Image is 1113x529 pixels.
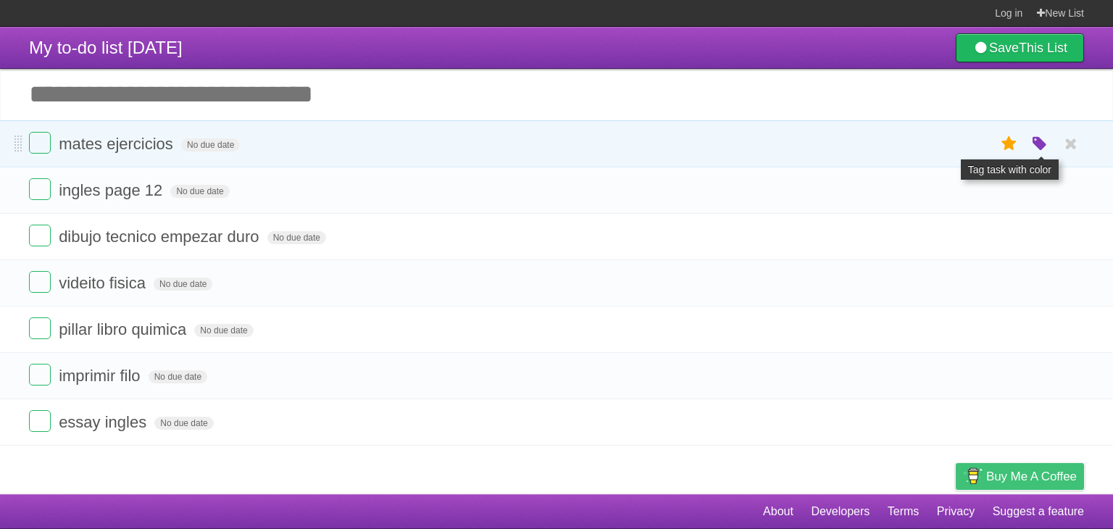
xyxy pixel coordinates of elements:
span: ingles page 12 [59,181,166,199]
a: About [763,498,793,525]
span: imprimir filo [59,367,143,385]
a: SaveThis List [956,33,1084,62]
label: Done [29,178,51,200]
label: Done [29,364,51,386]
span: No due date [154,278,212,291]
span: No due date [181,138,240,151]
span: dibujo tecnico empezar duro [59,228,262,246]
img: Buy me a coffee [963,464,983,488]
span: Buy me a coffee [986,464,1077,489]
span: No due date [154,417,213,430]
label: Done [29,271,51,293]
label: Done [29,410,51,432]
label: Done [29,317,51,339]
span: pillar libro quimica [59,320,190,338]
label: Star task [996,132,1023,156]
a: Suggest a feature [993,498,1084,525]
span: No due date [149,370,207,383]
span: videito fisica [59,274,149,292]
span: My to-do list [DATE] [29,38,183,57]
span: mates ejercicios [59,135,177,153]
span: essay ingles [59,413,150,431]
span: No due date [170,185,229,198]
b: This List [1019,41,1067,55]
label: Done [29,132,51,154]
a: Developers [811,498,870,525]
label: Done [29,225,51,246]
span: No due date [194,324,253,337]
a: Buy me a coffee [956,463,1084,490]
span: No due date [267,231,326,244]
a: Privacy [937,498,975,525]
a: Terms [888,498,920,525]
